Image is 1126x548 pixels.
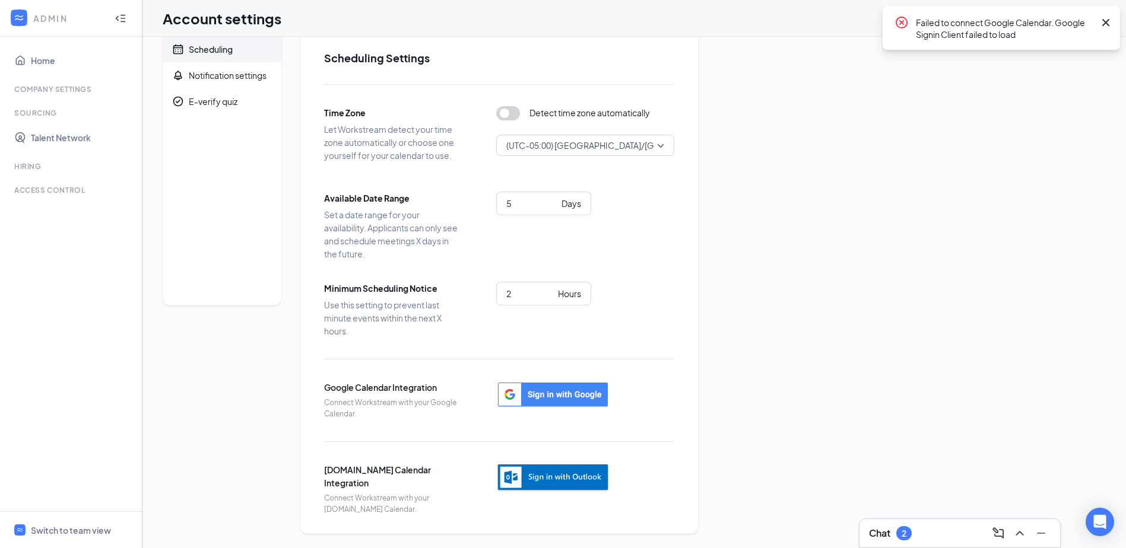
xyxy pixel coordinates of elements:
[13,12,25,24] svg: WorkstreamLogo
[324,493,461,515] span: Connect Workstream with your [DOMAIN_NAME] Calendar.
[1099,15,1113,30] svg: Cross
[16,526,24,534] svg: WorkstreamLogo
[324,282,461,295] span: Minimum Scheduling Notice
[115,12,126,24] svg: Collapse
[31,126,132,149] a: Talent Network
[1086,508,1114,536] div: Open Intercom Messenger
[163,88,281,114] a: CheckmarkCircleE-verify quiz
[902,528,906,539] div: 2
[189,69,267,81] div: Notification settings
[991,526,1006,540] svg: ComposeMessage
[14,84,130,94] div: Company Settings
[895,15,909,30] svg: CrossCircle
[1010,524,1029,543] button: ChevronUp
[324,397,461,420] span: Connect Workstream with your Google Calendar.
[1032,524,1051,543] button: Minimize
[31,524,111,536] div: Switch to team view
[916,15,1094,40] div: Failed to connect Google Calendar. Google Signin Client failed to load
[324,208,461,260] span: Set a date range for your availability. Applicants can only see and schedule meetings X days in t...
[324,298,461,337] span: Use this setting to prevent last minute events within the next X hours.
[869,527,890,540] h3: Chat
[324,381,461,394] span: Google Calendar Integration
[324,463,461,489] span: [DOMAIN_NAME] Calendar Integration
[33,12,104,24] div: ADMIN
[324,123,461,162] span: Let Workstream detect your time zone automatically or choose one yourself for your calendar to use.
[163,62,281,88] a: BellNotification settings
[172,69,184,81] svg: Bell
[172,95,184,107] svg: CheckmarkCircle
[506,136,787,154] span: (UTC-05:00) [GEOGRAPHIC_DATA]/[GEOGRAPHIC_DATA] - Central Time
[1034,526,1048,540] svg: Minimize
[163,8,281,28] h1: Account settings
[189,43,233,55] div: Scheduling
[558,287,581,300] div: Hours
[1013,526,1027,540] svg: ChevronUp
[562,197,581,210] div: Days
[189,95,237,107] div: E-verify quiz
[172,43,184,55] svg: Calendar
[324,106,461,119] span: Time Zone
[324,50,674,65] h2: Scheduling Settings
[989,524,1008,543] button: ComposeMessage
[14,161,130,171] div: Hiring
[31,49,132,72] a: Home
[14,185,130,195] div: Access control
[529,106,650,120] span: Detect time zone automatically
[163,36,281,62] a: CalendarScheduling
[14,108,130,118] div: Sourcing
[324,192,461,205] span: Available Date Range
